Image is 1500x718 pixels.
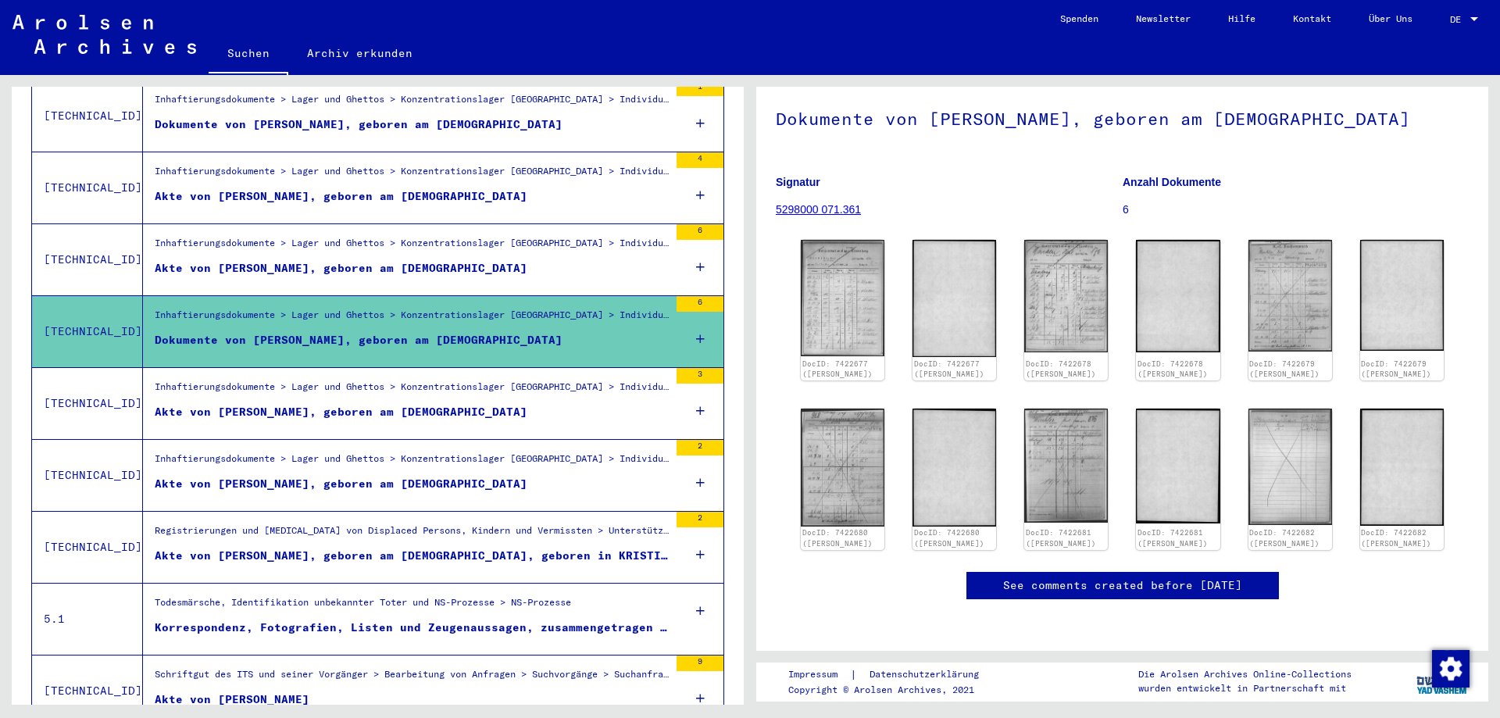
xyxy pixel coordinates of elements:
[776,176,820,188] b: Signatur
[155,164,669,186] div: Inhaftierungsdokumente > Lager und Ghettos > Konzentrationslager [GEOGRAPHIC_DATA] > Individuelle...
[1249,528,1320,548] a: DocID: 7422682 ([PERSON_NAME])
[776,203,861,216] a: 5298000 071.361
[677,80,723,96] div: 1
[155,476,527,492] div: Akte von [PERSON_NAME], geboren am [DEMOGRAPHIC_DATA]
[914,528,984,548] a: DocID: 7422680 ([PERSON_NAME])
[1003,577,1242,594] a: See comments created before [DATE]
[1123,202,1469,218] p: 6
[677,368,723,384] div: 3
[155,332,562,348] div: Dokumente von [PERSON_NAME], geboren am [DEMOGRAPHIC_DATA]
[32,223,143,295] td: [TECHNICAL_ID]
[788,666,998,683] div: |
[1248,409,1332,525] img: 001.jpg
[1360,409,1444,526] img: 002.jpg
[288,34,431,72] a: Archiv erkunden
[1432,650,1470,688] img: Zustimmung ändern
[155,595,571,617] div: Todesmärsche, Identifikation unbekannter Toter und NS-Prozesse > NS-Prozesse
[155,308,669,330] div: Inhaftierungsdokumente > Lager und Ghettos > Konzentrationslager [GEOGRAPHIC_DATA] > Individuelle...
[1248,240,1332,352] img: 001.jpg
[155,548,669,564] div: Akte von [PERSON_NAME], geboren am [DEMOGRAPHIC_DATA], geboren in KRISTIOV
[1136,409,1220,523] img: 002.jpg
[1026,528,1096,548] a: DocID: 7422681 ([PERSON_NAME])
[155,452,669,473] div: Inhaftierungsdokumente > Lager und Ghettos > Konzentrationslager [GEOGRAPHIC_DATA] > Individuelle...
[912,240,996,357] img: 002.jpg
[32,152,143,223] td: [TECHNICAL_ID]
[677,512,723,527] div: 2
[155,667,669,689] div: Schriftgut des ITS und seiner Vorgänger > Bearbeitung von Anfragen > Suchvorgänge > Suchanfragen ...
[677,440,723,455] div: 2
[155,92,669,114] div: Inhaftierungsdokumente > Lager und Ghettos > Konzentrationslager [GEOGRAPHIC_DATA] > Individuelle...
[155,260,527,277] div: Akte von [PERSON_NAME], geboren am [DEMOGRAPHIC_DATA]
[32,367,143,439] td: [TECHNICAL_ID]
[32,80,143,152] td: [TECHNICAL_ID]
[32,439,143,511] td: [TECHNICAL_ID]
[155,236,669,258] div: Inhaftierungsdokumente > Lager und Ghettos > Konzentrationslager [GEOGRAPHIC_DATA] > Individuelle...
[1138,667,1352,681] p: Die Arolsen Archives Online-Collections
[155,404,527,420] div: Akte von [PERSON_NAME], geboren am [DEMOGRAPHIC_DATA]
[677,655,723,671] div: 9
[12,15,196,54] img: Arolsen_neg.svg
[1123,176,1221,188] b: Anzahl Dokumente
[1024,409,1108,523] img: 001.jpg
[155,691,309,708] div: Akte von [PERSON_NAME]
[155,523,669,545] div: Registrierungen und [MEDICAL_DATA] von Displaced Persons, Kindern und Vermissten > Unterstützungs...
[912,409,996,527] img: 002.jpg
[1450,14,1467,25] span: DE
[1026,359,1096,379] a: DocID: 7422678 ([PERSON_NAME])
[1360,240,1444,351] img: 002.jpg
[1249,359,1320,379] a: DocID: 7422679 ([PERSON_NAME])
[1361,528,1431,548] a: DocID: 7422682 ([PERSON_NAME])
[801,240,884,355] img: 001.jpg
[1361,359,1431,379] a: DocID: 7422679 ([PERSON_NAME])
[801,409,884,526] img: 001.jpg
[802,528,873,548] a: DocID: 7422680 ([PERSON_NAME])
[32,511,143,583] td: [TECHNICAL_ID]
[857,666,998,683] a: Datenschutzerklärung
[155,380,669,402] div: Inhaftierungsdokumente > Lager und Ghettos > Konzentrationslager [GEOGRAPHIC_DATA] > Individuelle...
[802,359,873,379] a: DocID: 7422677 ([PERSON_NAME])
[914,359,984,379] a: DocID: 7422677 ([PERSON_NAME])
[155,620,669,636] div: Korrespondenz, Fotografien, Listen und Zeugenaussagen, zusammengetragen im Vorfeld des 1. und 2. ...
[776,83,1469,152] h1: Dokumente von [PERSON_NAME], geboren am [DEMOGRAPHIC_DATA]
[1413,662,1472,701] img: yv_logo.png
[788,683,998,697] p: Copyright © Arolsen Archives, 2021
[1431,649,1469,687] div: Zustimmung ändern
[1137,528,1208,548] a: DocID: 7422681 ([PERSON_NAME])
[677,224,723,240] div: 6
[677,296,723,312] div: 6
[1136,240,1220,352] img: 002.jpg
[155,116,562,133] div: Dokumente von [PERSON_NAME], geboren am [DEMOGRAPHIC_DATA]
[677,152,723,168] div: 4
[32,295,143,367] td: [TECHNICAL_ID]
[1137,359,1208,379] a: DocID: 7422678 ([PERSON_NAME])
[788,666,850,683] a: Impressum
[155,188,527,205] div: Akte von [PERSON_NAME], geboren am [DEMOGRAPHIC_DATA]
[32,583,143,655] td: 5.1
[209,34,288,75] a: Suchen
[1024,240,1108,352] img: 001.jpg
[1138,681,1352,695] p: wurden entwickelt in Partnerschaft mit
